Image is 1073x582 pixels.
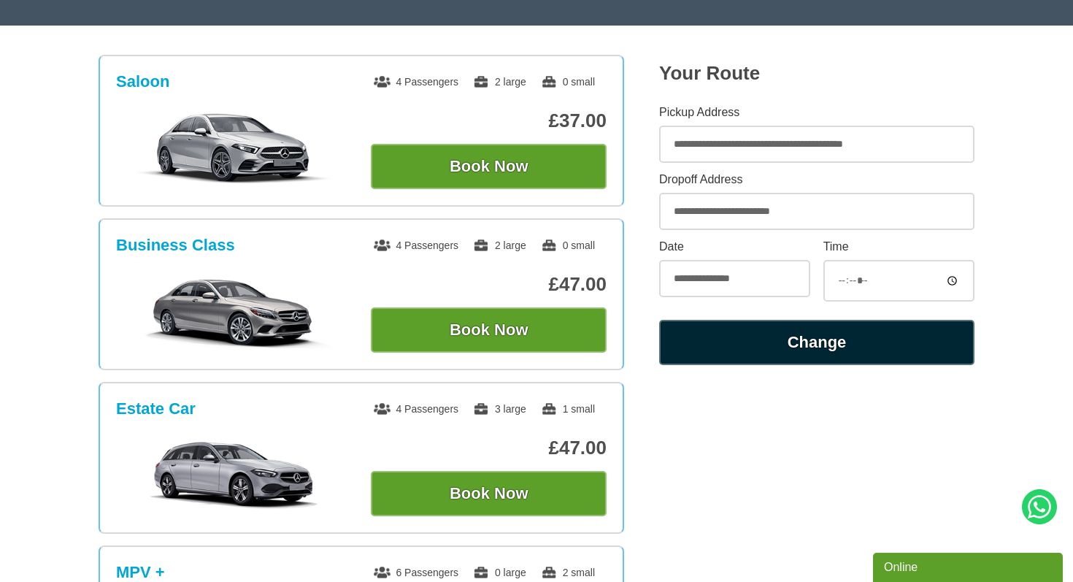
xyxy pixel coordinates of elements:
[116,236,235,255] h3: Business Class
[659,320,974,365] button: Change
[823,241,974,253] label: Time
[659,62,974,85] h2: Your Route
[473,76,526,88] span: 2 large
[374,567,458,578] span: 6 Passengers
[371,110,607,132] p: £37.00
[873,550,1066,582] iframe: chat widget
[116,72,169,91] h3: Saloon
[541,76,595,88] span: 0 small
[371,144,607,189] button: Book Now
[473,403,526,415] span: 3 large
[541,240,595,251] span: 0 small
[659,107,974,118] label: Pickup Address
[371,471,607,516] button: Book Now
[541,567,595,578] span: 2 small
[374,240,458,251] span: 4 Passengers
[541,403,595,415] span: 1 small
[374,403,458,415] span: 4 Passengers
[371,273,607,296] p: £47.00
[371,437,607,459] p: £47.00
[473,567,526,578] span: 0 large
[371,307,607,353] button: Book Now
[124,275,344,348] img: Business Class
[124,439,344,512] img: Estate Car
[374,76,458,88] span: 4 Passengers
[116,399,196,418] h3: Estate Car
[124,112,344,185] img: Saloon
[659,241,810,253] label: Date
[659,174,974,185] label: Dropoff Address
[116,563,165,582] h3: MPV +
[473,240,526,251] span: 2 large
